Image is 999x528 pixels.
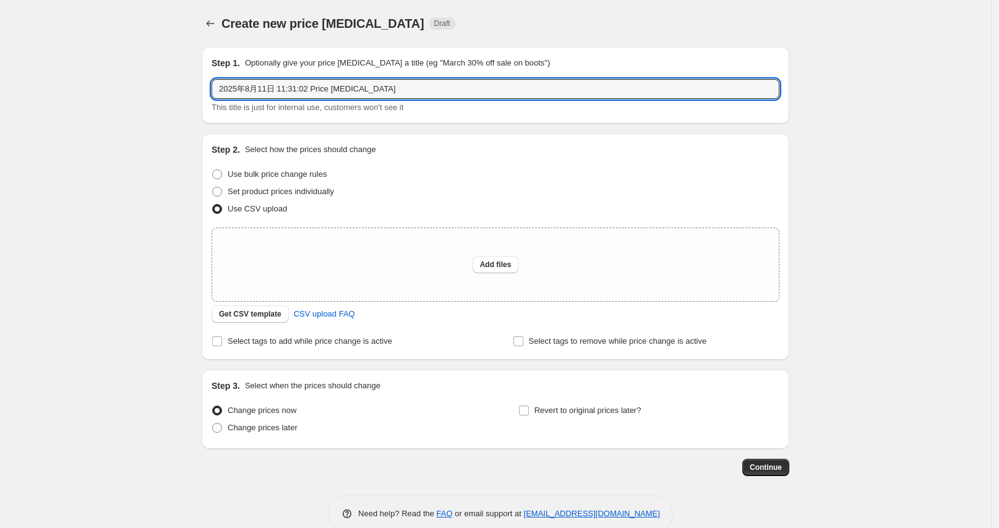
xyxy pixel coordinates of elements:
span: Need help? Read the [358,509,437,518]
span: Create new price [MEDICAL_DATA] [221,17,424,30]
span: Revert to original prices later? [534,406,641,415]
span: CSV upload FAQ [294,308,355,320]
p: Select how the prices should change [245,143,376,156]
h2: Step 2. [212,143,240,156]
span: Set product prices individually [228,187,334,196]
span: Select tags to add while price change is active [228,336,392,346]
a: FAQ [437,509,453,518]
a: [EMAIL_ADDRESS][DOMAIN_NAME] [524,509,660,518]
button: Get CSV template [212,305,289,323]
span: Use CSV upload [228,204,287,213]
span: Get CSV template [219,309,281,319]
span: Use bulk price change rules [228,169,327,179]
p: Optionally give your price [MEDICAL_DATA] a title (eg "March 30% off sale on boots") [245,57,550,69]
span: Continue [750,462,782,472]
p: Select when the prices should change [245,380,380,392]
span: Select tags to remove while price change is active [529,336,707,346]
input: 30% off holiday sale [212,79,779,99]
span: or email support at [453,509,524,518]
h2: Step 1. [212,57,240,69]
span: Change prices now [228,406,296,415]
a: CSV upload FAQ [286,304,362,324]
span: This title is just for internal use, customers won't see it [212,103,403,112]
h2: Step 3. [212,380,240,392]
button: Add files [473,256,519,273]
span: Change prices later [228,423,298,432]
span: Add files [480,260,512,270]
button: Price change jobs [202,15,219,32]
button: Continue [742,459,789,476]
span: Draft [434,19,450,28]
